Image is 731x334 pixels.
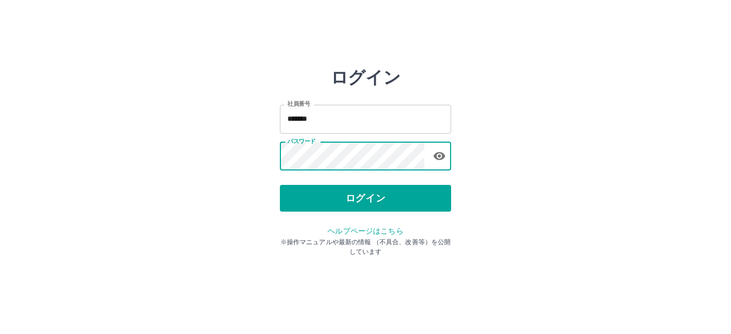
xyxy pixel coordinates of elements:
label: パスワード [287,137,316,145]
h2: ログイン [331,67,401,88]
a: ヘルプページはこちら [328,227,403,235]
p: ※操作マニュアルや最新の情報 （不具合、改善等）を公開しています [280,237,451,257]
button: ログイン [280,185,451,212]
label: 社員番号 [287,100,310,108]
